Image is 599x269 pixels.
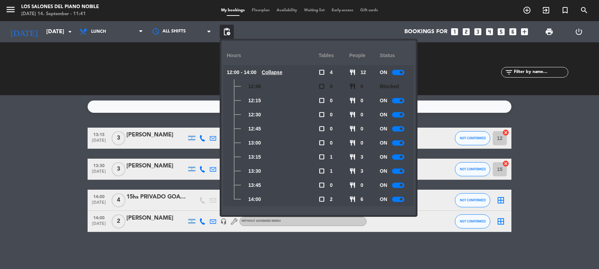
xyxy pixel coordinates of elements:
[497,27,506,36] i: looks_5
[330,125,333,133] span: 0
[330,195,333,203] span: 2
[380,46,410,65] div: Status
[90,221,108,230] span: [DATE]
[220,218,227,225] i: headset_mic
[361,82,363,91] span: 0
[319,69,325,75] span: check_box_outline_blank
[319,46,349,65] div: Tables
[5,4,16,15] i: menu
[21,11,99,18] div: [DATE] 14. September - 11:41
[505,68,513,77] i: filter_list
[523,6,531,14] i: add_circle_outline
[319,111,325,118] span: check_box_outline_blank
[126,214,186,223] div: [PERSON_NAME]
[485,27,494,36] i: looks_4
[112,131,125,145] span: 3
[580,6,588,14] i: search
[330,153,333,161] span: 1
[319,168,325,174] span: check_box_outline_blank
[330,82,333,91] span: 0
[242,220,281,222] span: Without assigned menu
[248,139,261,147] span: 13:00
[248,97,261,105] span: 12:15
[90,169,108,177] span: [DATE]
[380,181,387,189] span: ON
[319,83,325,90] span: check_box_outline_blank
[460,136,486,140] span: NOT CONFIRMED
[349,126,356,132] span: restaurant
[21,4,99,11] div: Los Salones del Piano Nobile
[273,8,301,12] span: Availability
[319,182,325,188] span: check_box_outline_blank
[126,161,186,171] div: [PERSON_NAME]
[380,111,387,119] span: ON
[262,69,282,75] u: Collapse
[5,4,16,17] button: menu
[5,24,43,39] i: [DATE]
[349,196,356,202] span: restaurant
[328,8,357,12] span: Early-access
[349,168,356,174] span: restaurant
[542,6,550,14] i: exit_to_app
[564,21,594,42] div: LOG OUT
[473,27,482,36] i: looks_3
[450,27,459,36] i: looks_one
[361,153,363,161] span: 3
[380,97,387,105] span: ON
[380,167,387,175] span: ON
[248,181,261,189] span: 13:45
[497,217,505,226] i: border_all
[455,131,490,145] button: NOT CONFIRMED
[380,195,387,203] span: ON
[112,193,125,207] span: 4
[227,46,319,65] div: Hours
[330,68,333,77] span: 4
[361,111,363,119] span: 0
[319,154,325,160] span: check_box_outline_blank
[455,193,490,207] button: NOT CONFIRMED
[319,196,325,202] span: check_box_outline_blank
[90,192,108,200] span: 14:00
[508,27,517,36] i: looks_6
[497,196,505,204] i: border_all
[361,181,363,189] span: 0
[349,97,356,104] span: restaurant
[90,161,108,169] span: 13:30
[90,213,108,221] span: 14:00
[223,27,231,36] span: pending_actions
[330,181,333,189] span: 0
[380,125,387,133] span: ON
[361,97,363,105] span: 0
[126,192,186,202] div: 15hs PRIVADO GOAT + GNP
[330,111,333,119] span: 0
[112,214,125,228] span: 2
[349,111,356,118] span: restaurant
[227,68,256,77] span: 12:00 - 14:00
[513,68,568,76] input: Filter by name...
[460,219,486,223] span: NOT CONFIRMED
[361,167,363,175] span: 3
[349,154,356,160] span: restaurant
[319,97,325,104] span: check_box_outline_blank
[357,8,381,12] span: Gift cards
[90,138,108,146] span: [DATE]
[248,8,273,12] span: Floorplan
[330,139,333,147] span: 0
[380,68,387,77] span: ON
[248,111,261,119] span: 12:30
[90,130,108,138] span: 13:15
[380,139,387,147] span: ON
[561,6,569,14] i: turned_in_not
[455,214,490,228] button: NOT CONFIRMED
[575,27,583,36] i: power_settings_new
[319,126,325,132] span: check_box_outline_blank
[380,153,387,161] span: ON
[520,27,529,36] i: add_box
[460,167,486,171] span: NOT CONFIRMED
[248,195,261,203] span: 14:00
[66,27,74,36] i: arrow_drop_down
[248,153,261,161] span: 13:15
[502,129,509,136] i: cancel
[330,97,333,105] span: 0
[218,8,248,12] span: My bookings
